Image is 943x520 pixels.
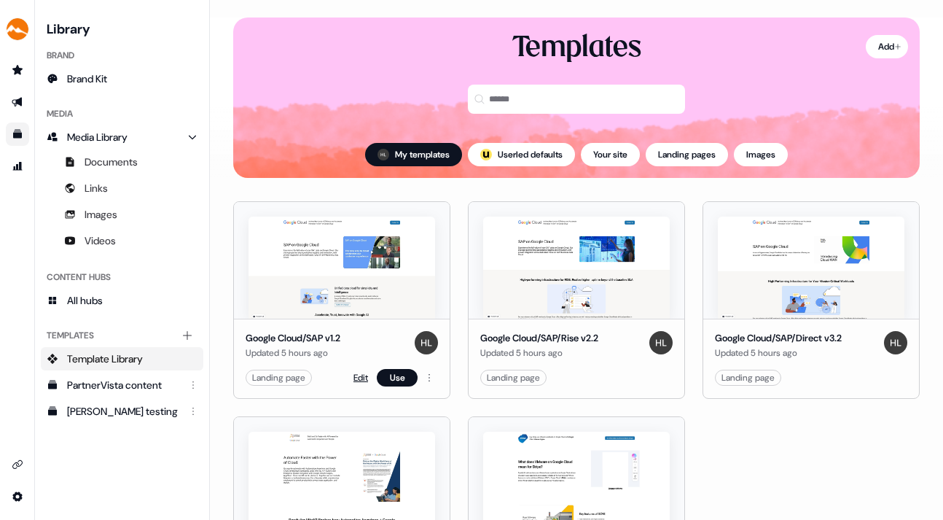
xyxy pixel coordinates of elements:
img: Hondo [415,331,438,354]
div: Google Cloud/SAP/Rise v2.2 [480,331,598,346]
div: Landing page [252,370,305,385]
div: Templates [41,324,203,347]
div: Updated 5 hours ago [715,346,842,360]
div: Media [41,102,203,125]
span: Brand Kit [67,71,107,86]
span: Links [85,181,108,195]
img: Hondo [649,331,673,354]
a: Images [41,203,203,226]
a: Links [41,176,203,200]
a: [PERSON_NAME] testing [41,400,203,423]
div: Updated 5 hours ago [480,346,598,360]
img: Google Cloud/SAP/Direct v3.2 [718,217,904,319]
img: Google Cloud/SAP v1.2 [249,217,435,319]
div: Brand [41,44,203,67]
button: Your site [581,143,640,166]
a: Go to outbound experience [6,90,29,114]
img: Hondo [884,331,907,354]
div: Landing page [487,370,540,385]
a: Media Library [41,125,203,149]
a: PartnerVista content [41,373,203,397]
a: Go to attribution [6,155,29,178]
a: Videos [41,229,203,252]
button: My templates [365,143,462,166]
a: Go to prospects [6,58,29,82]
div: ; [480,149,492,160]
a: All hubs [41,289,203,312]
div: Templates [512,29,641,67]
img: Google Cloud/SAP/Rise v2.2 [483,217,670,319]
span: Template Library [67,352,143,366]
span: Media Library [67,130,128,144]
button: Google Cloud/SAP/Direct v3.2Google Cloud/SAP/Direct v3.2Updated 5 hours agoHondoLanding page [703,201,920,399]
span: Videos [85,233,116,248]
span: All hubs [67,293,103,308]
div: Google Cloud/SAP/Direct v3.2 [715,331,842,346]
span: Documents [85,155,138,169]
a: Go to integrations [6,453,29,476]
div: Updated 5 hours ago [246,346,340,360]
div: [PERSON_NAME] testing [67,404,180,419]
img: Hondo [377,149,389,160]
div: Landing page [721,370,775,385]
a: Brand Kit [41,67,203,90]
button: Use [377,369,418,387]
a: Documents [41,150,203,174]
a: Go to integrations [6,485,29,508]
button: userled logo;Userled defaults [468,143,575,166]
a: Go to templates [6,123,29,146]
img: userled logo [480,149,492,160]
div: PartnerVista content [67,378,180,392]
span: Images [85,207,117,222]
a: Edit [353,370,368,385]
button: Images [734,143,788,166]
button: Add [866,35,908,58]
button: Google Cloud/SAP v1.2Google Cloud/SAP v1.2Updated 5 hours agoHondoLanding pageEditUse [233,201,450,399]
a: Template Library [41,347,203,370]
button: Landing pages [646,143,728,166]
h3: Library [41,18,203,38]
button: Google Cloud/SAP/Rise v2.2Google Cloud/SAP/Rise v2.2Updated 5 hours agoHondoLanding page [468,201,685,399]
div: Content Hubs [41,265,203,289]
div: Google Cloud/SAP v1.2 [246,331,340,346]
